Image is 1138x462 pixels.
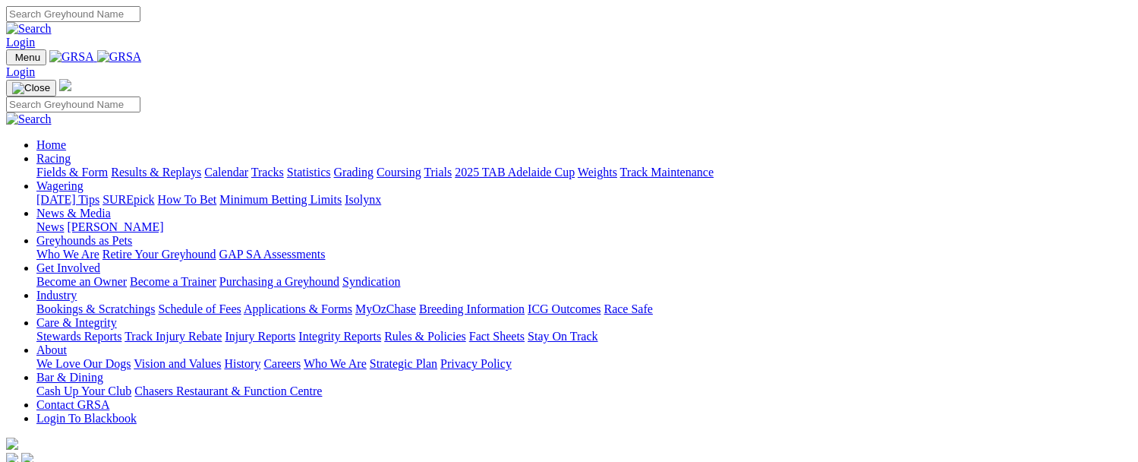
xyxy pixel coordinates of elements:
[469,330,525,343] a: Fact Sheets
[251,166,284,179] a: Tracks
[219,193,342,206] a: Minimum Betting Limits
[334,166,374,179] a: Grading
[36,343,67,356] a: About
[36,289,77,302] a: Industry
[111,166,201,179] a: Results & Replays
[36,275,127,288] a: Become an Owner
[36,234,132,247] a: Greyhounds as Pets
[528,330,597,343] a: Stay On Track
[225,330,295,343] a: Injury Reports
[345,193,381,206] a: Isolynx
[36,384,131,397] a: Cash Up Your Club
[355,302,416,315] a: MyOzChase
[6,65,35,78] a: Login
[419,302,525,315] a: Breeding Information
[36,138,66,151] a: Home
[578,166,617,179] a: Weights
[6,22,52,36] img: Search
[36,261,100,274] a: Get Involved
[36,207,111,220] a: News & Media
[528,302,601,315] a: ICG Outcomes
[6,97,140,112] input: Search
[6,80,56,97] button: Toggle navigation
[244,302,352,315] a: Applications & Forms
[6,36,35,49] a: Login
[125,330,222,343] a: Track Injury Rebate
[158,193,217,206] a: How To Bet
[49,50,94,64] img: GRSA
[219,248,326,261] a: GAP SA Assessments
[36,302,1132,316] div: Industry
[36,412,137,425] a: Login To Blackbook
[304,357,367,370] a: Who We Are
[6,49,46,65] button: Toggle navigation
[219,275,339,288] a: Purchasing a Greyhound
[224,357,260,370] a: History
[377,166,421,179] a: Coursing
[370,357,437,370] a: Strategic Plan
[36,152,71,165] a: Racing
[97,50,142,64] img: GRSA
[36,330,1132,343] div: Care & Integrity
[59,79,71,91] img: logo-grsa-white.png
[130,275,216,288] a: Become a Trainer
[298,330,381,343] a: Integrity Reports
[36,179,84,192] a: Wagering
[102,248,216,261] a: Retire Your Greyhound
[36,398,109,411] a: Contact GRSA
[36,316,117,329] a: Care & Integrity
[36,166,1132,179] div: Racing
[36,220,1132,234] div: News & Media
[204,166,248,179] a: Calendar
[440,357,512,370] a: Privacy Policy
[455,166,575,179] a: 2025 TAB Adelaide Cup
[384,330,466,343] a: Rules & Policies
[36,371,103,384] a: Bar & Dining
[287,166,331,179] a: Statistics
[6,438,18,450] img: logo-grsa-white.png
[36,357,1132,371] div: About
[6,112,52,126] img: Search
[36,384,1132,398] div: Bar & Dining
[36,166,108,179] a: Fields & Form
[134,357,221,370] a: Vision and Values
[36,357,131,370] a: We Love Our Dogs
[102,193,154,206] a: SUREpick
[36,275,1132,289] div: Get Involved
[620,166,714,179] a: Track Maintenance
[12,82,50,94] img: Close
[36,330,121,343] a: Stewards Reports
[36,302,155,315] a: Bookings & Scratchings
[36,193,99,206] a: [DATE] Tips
[36,248,1132,261] div: Greyhounds as Pets
[36,248,99,261] a: Who We Are
[342,275,400,288] a: Syndication
[604,302,652,315] a: Race Safe
[134,384,322,397] a: Chasers Restaurant & Function Centre
[15,52,40,63] span: Menu
[36,193,1132,207] div: Wagering
[158,302,241,315] a: Schedule of Fees
[424,166,452,179] a: Trials
[36,220,64,233] a: News
[67,220,163,233] a: [PERSON_NAME]
[263,357,301,370] a: Careers
[6,6,140,22] input: Search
